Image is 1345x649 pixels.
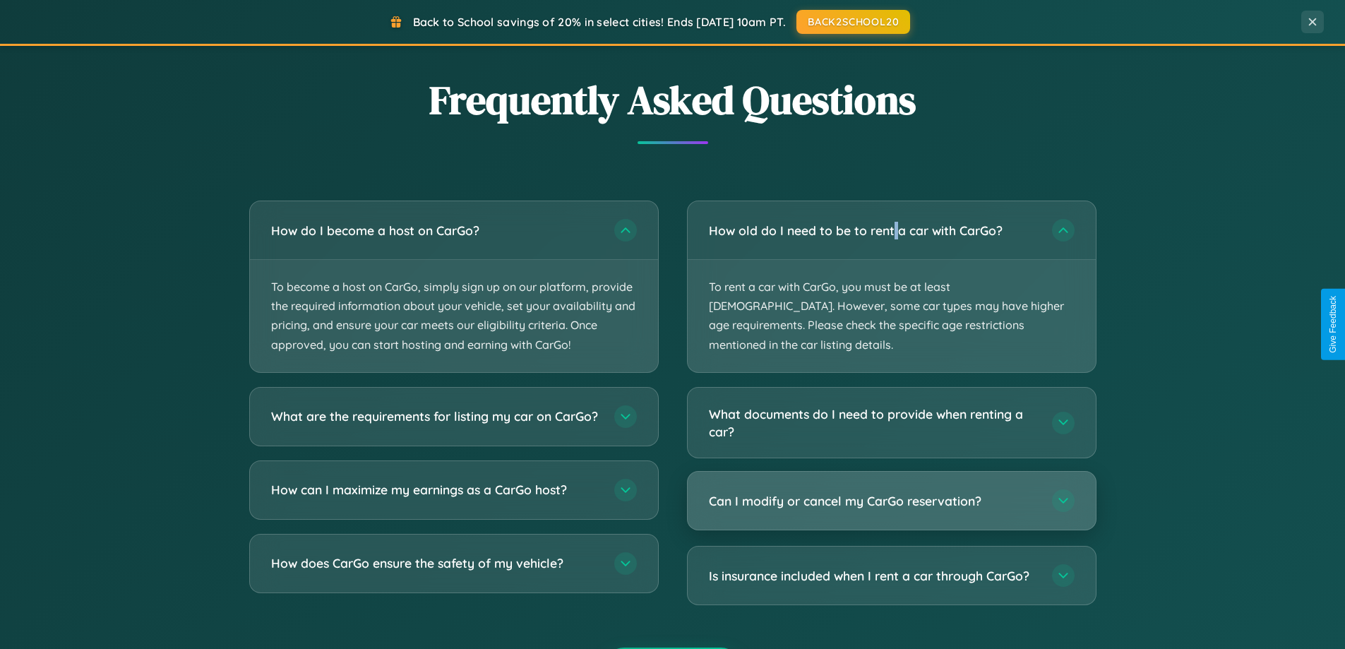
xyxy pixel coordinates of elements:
[271,554,600,572] h3: How does CarGo ensure the safety of my vehicle?
[688,260,1096,372] p: To rent a car with CarGo, you must be at least [DEMOGRAPHIC_DATA]. However, some car types may ha...
[271,481,600,499] h3: How can I maximize my earnings as a CarGo host?
[413,15,786,29] span: Back to School savings of 20% in select cities! Ends [DATE] 10am PT.
[271,407,600,425] h3: What are the requirements for listing my car on CarGo?
[1328,296,1338,353] div: Give Feedback
[249,73,1096,127] h2: Frequently Asked Questions
[709,222,1038,239] h3: How old do I need to be to rent a car with CarGo?
[709,567,1038,585] h3: Is insurance included when I rent a car through CarGo?
[709,492,1038,510] h3: Can I modify or cancel my CarGo reservation?
[796,10,910,34] button: BACK2SCHOOL20
[271,222,600,239] h3: How do I become a host on CarGo?
[250,260,658,372] p: To become a host on CarGo, simply sign up on our platform, provide the required information about...
[709,405,1038,440] h3: What documents do I need to provide when renting a car?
